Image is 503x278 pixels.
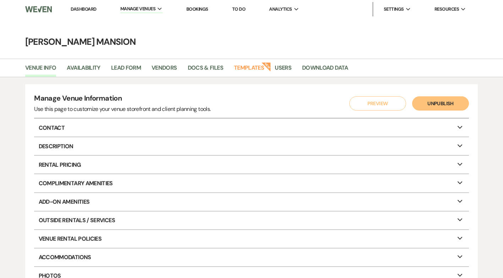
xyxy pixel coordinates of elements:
[34,193,469,211] p: Add-On Amenities
[34,119,469,137] p: Contact
[34,248,469,266] p: Accommodations
[232,6,245,12] a: To Do
[412,96,469,111] button: Unpublish
[120,5,155,12] span: Manage Venues
[34,230,469,248] p: Venue Rental Policies
[186,6,208,12] a: Bookings
[34,156,469,173] p: Rental Pricing
[71,6,96,12] a: Dashboard
[152,63,177,77] a: Vendors
[111,63,141,77] a: Lead Form
[302,63,348,77] a: Download Data
[25,63,56,77] a: Venue Info
[34,212,469,229] p: Outside Rentals / Services
[34,137,469,155] p: Description
[384,6,404,13] span: Settings
[262,62,272,71] strong: New
[275,63,291,77] a: Users
[348,96,404,111] a: Preview
[34,105,211,113] div: Use this page to customize your venue storefront and client planning tools.
[269,6,292,13] span: Analytics
[67,63,100,77] a: Availability
[434,6,459,13] span: Resources
[25,2,52,17] img: Weven Logo
[234,63,264,77] a: Templates
[349,96,406,111] button: Preview
[34,93,211,105] h4: Manage Venue Information
[188,63,223,77] a: Docs & Files
[34,174,469,192] p: Complimentary Amenities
